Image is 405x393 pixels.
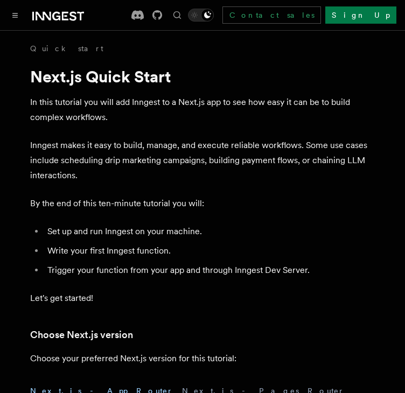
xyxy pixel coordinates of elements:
button: Toggle navigation [9,9,22,22]
p: By the end of this ten-minute tutorial you will: [30,196,375,211]
li: Trigger your function from your app and through Inngest Dev Server. [44,263,375,278]
p: Let's get started! [30,291,375,306]
p: Inngest makes it easy to build, manage, and execute reliable workflows. Some use cases include sc... [30,138,375,183]
a: Sign Up [325,6,396,24]
p: Choose your preferred Next.js version for this tutorial: [30,351,375,366]
h1: Next.js Quick Start [30,67,375,86]
li: Write your first Inngest function. [44,243,375,258]
a: Contact sales [222,6,321,24]
a: Quick start [30,43,103,54]
a: Choose Next.js version [30,327,133,342]
button: Find something... [171,9,184,22]
li: Set up and run Inngest on your machine. [44,224,375,239]
p: In this tutorial you will add Inngest to a Next.js app to see how easy it can be to build complex... [30,95,375,125]
button: Toggle dark mode [188,9,214,22]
